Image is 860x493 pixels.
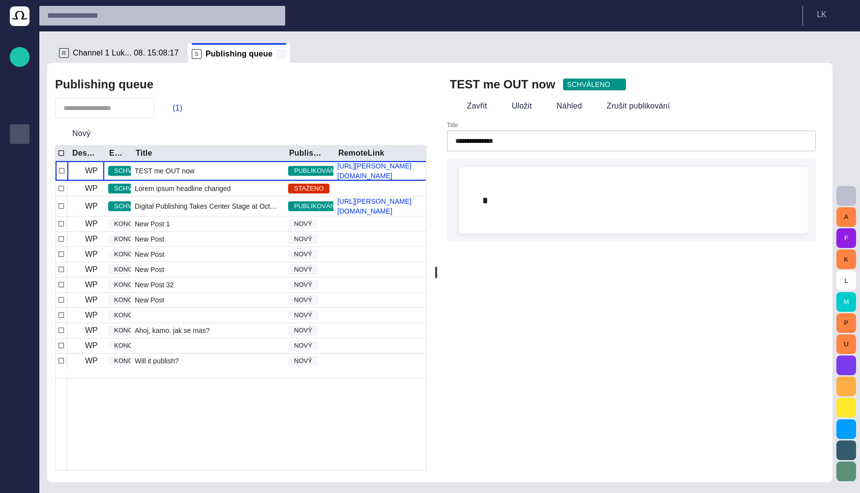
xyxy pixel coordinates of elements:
[14,285,26,297] span: Editorial Admin
[288,234,318,244] span: NOVÝ
[135,201,280,211] span: Digital Publishing Takes Center Stage at Octopus Product Day
[14,128,26,140] span: Publishing queue
[135,219,170,229] span: New Post 1
[135,265,164,274] span: New Post
[85,165,98,177] p: WP
[14,305,26,315] p: [URL][DOMAIN_NAME]
[10,6,30,26] img: Octopus News Room
[158,99,187,117] button: (1)
[14,266,26,275] p: Social Media
[85,340,98,352] p: WP
[836,271,856,290] button: L
[85,218,98,230] p: WP
[108,201,159,211] span: SCHVÁLENO
[85,183,98,194] p: WP
[447,121,458,130] label: Title
[14,167,26,177] p: Media
[192,49,202,59] p: S
[135,184,231,193] span: Lorem ipsum headline changed
[72,148,96,158] div: Destination
[136,148,152,158] div: Title
[14,187,26,199] span: Administration
[73,48,179,58] span: Channel 1 Luk... 08. 15:08:17
[14,325,26,334] p: AI Assistant
[108,310,151,320] span: KONCEPT
[14,344,26,354] p: Octopus
[85,325,98,336] p: WP
[14,246,26,258] span: My OctopusX
[450,97,491,115] button: Zavřit
[288,356,318,366] span: NOVÝ
[14,109,26,120] span: Story folders
[10,85,30,360] ul: main menu
[108,280,151,290] span: KONCEPT
[10,203,30,222] div: Media-test with filter
[135,295,164,305] span: New Post
[10,301,30,321] div: [URL][DOMAIN_NAME]
[288,219,318,229] span: NOVÝ
[14,285,26,295] p: Editorial Admin
[288,341,318,351] span: NOVÝ
[85,309,98,321] p: WP
[85,279,98,291] p: WP
[85,355,98,367] p: WP
[85,294,98,306] p: WP
[55,78,153,91] h2: Publishing queue
[108,184,159,193] span: SCHVÁLENO
[836,228,856,248] button: F
[809,6,854,24] button: LK
[14,226,26,238] span: [PERSON_NAME]'s media (playout)
[333,161,449,181] a: [URL][PERSON_NAME][DOMAIN_NAME]
[14,325,26,336] span: AI Assistant
[85,200,98,212] p: WP
[14,148,26,160] span: Publishing queue KKK
[288,184,329,193] span: STAŽENO
[109,148,123,158] div: Editorial status
[288,295,318,305] span: NOVÝ
[567,80,610,89] span: SCHVÁLENO
[14,167,26,179] span: Media
[14,128,26,138] p: Publishing queue
[333,196,449,216] a: [URL][PERSON_NAME][DOMAIN_NAME]
[817,9,827,21] p: L K
[10,164,30,183] div: Media
[14,226,26,236] p: [PERSON_NAME]'s media (playout)
[59,48,69,58] p: R
[108,295,151,305] span: KONCEPT
[288,326,318,335] span: NOVÝ
[288,249,318,259] span: NOVÝ
[10,340,30,360] div: Octopus
[450,77,556,92] h2: TEST me OUT now
[14,305,26,317] span: [URL][DOMAIN_NAME]
[108,341,151,351] span: KONCEPT
[135,280,174,290] span: New Post 32
[10,124,30,144] div: Publishing queue
[288,201,346,211] span: PUBLIKOVÁNO
[85,264,98,275] p: WP
[108,249,151,259] span: KONCEPT
[108,166,159,176] span: SCHVÁLENO
[108,234,151,244] span: KONCEPT
[288,280,318,290] span: NOVÝ
[836,313,856,333] button: P
[14,89,26,99] p: Rundowns
[10,321,30,340] div: AI Assistant
[495,97,535,115] button: Uložit
[14,207,26,219] span: Media-test with filter
[135,249,164,259] span: New Post
[108,356,151,366] span: KONCEPT
[14,246,26,256] p: My OctopusX
[14,187,26,197] p: Administration
[108,265,151,274] span: KONCEPT
[836,249,856,269] button: K
[14,344,26,356] span: Octopus
[836,292,856,312] button: M
[85,233,98,245] p: WP
[288,166,346,176] span: PUBLIKOVÁNO
[289,148,326,158] div: Publishing status
[14,109,26,118] p: Story folders
[135,356,178,366] span: Will it publish?
[188,43,290,63] div: SPublishing queue
[206,49,272,59] span: Publishing queue
[836,207,856,227] button: A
